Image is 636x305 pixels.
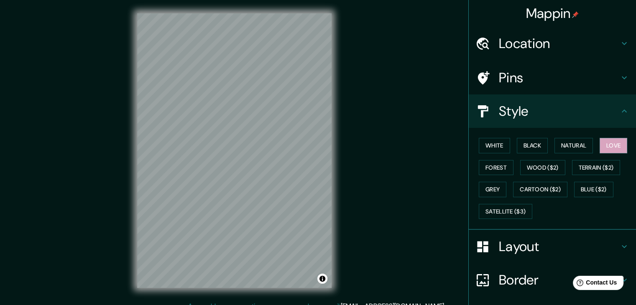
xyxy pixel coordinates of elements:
h4: Pins [499,69,619,86]
canvas: Map [137,13,332,288]
button: Natural [554,138,593,153]
div: Pins [469,61,636,94]
img: pin-icon.png [572,11,579,18]
button: Terrain ($2) [572,160,621,175]
div: Layout [469,230,636,263]
button: Toggle attribution [317,274,327,284]
button: Forest [479,160,513,175]
div: Location [469,27,636,60]
h4: Mappin [526,5,579,22]
button: Black [517,138,548,153]
div: Border [469,263,636,297]
h4: Layout [499,238,619,255]
iframe: Help widget launcher [562,272,627,296]
h4: Location [499,35,619,52]
button: White [479,138,510,153]
button: Satellite ($3) [479,204,532,219]
h4: Border [499,272,619,288]
button: Wood ($2) [520,160,565,175]
button: Grey [479,182,506,197]
div: Style [469,94,636,128]
button: Cartoon ($2) [513,182,567,197]
button: Love [600,138,627,153]
button: Blue ($2) [574,182,613,197]
h4: Style [499,103,619,119]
